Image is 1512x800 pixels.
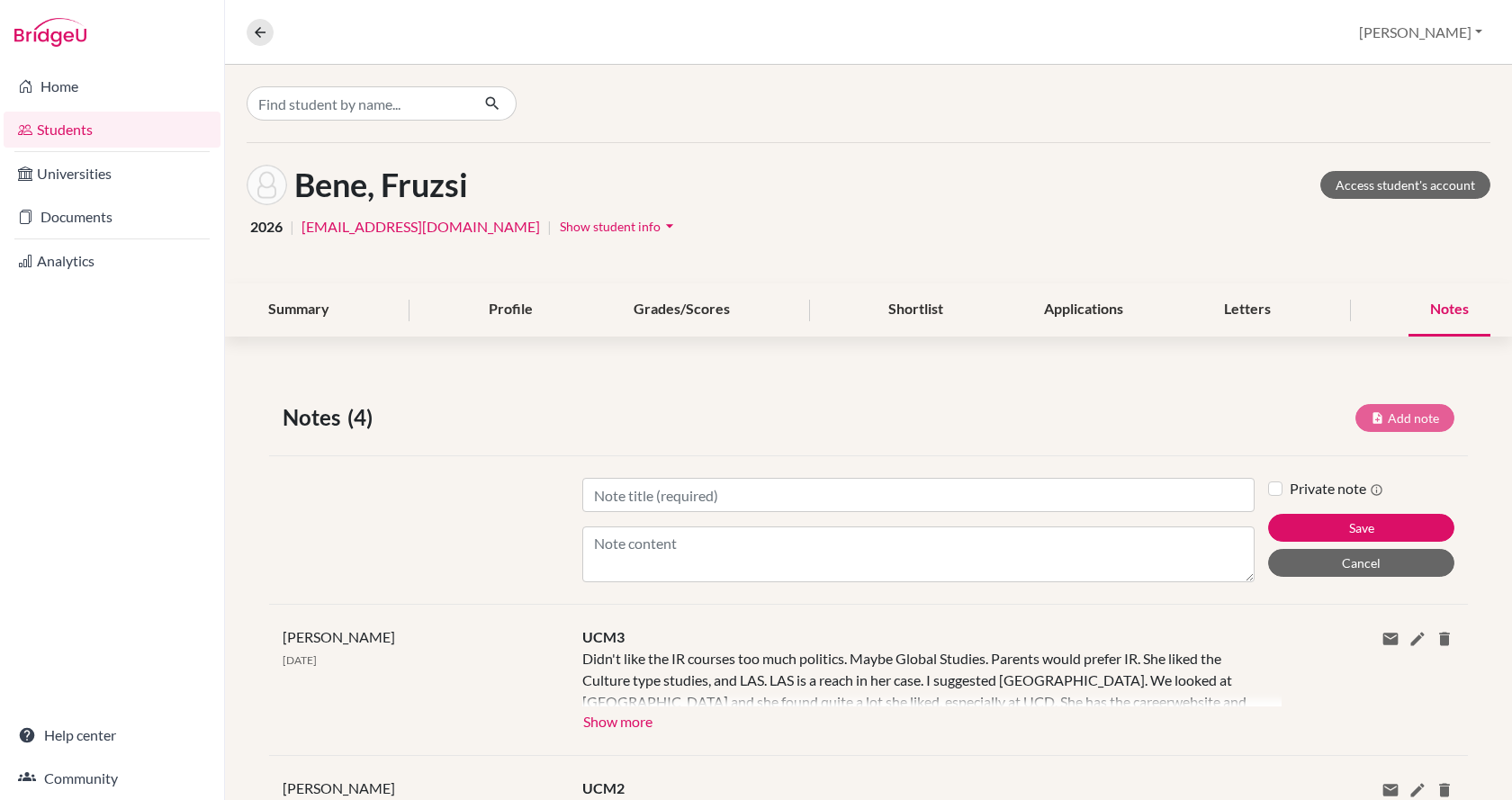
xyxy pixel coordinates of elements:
[467,283,554,337] div: Profile
[1408,283,1490,337] div: Notes
[559,212,679,240] button: Show student infoarrow_drop_down
[4,243,220,279] a: Analytics
[247,86,470,121] input: Find student by name...
[283,628,395,645] span: [PERSON_NAME]
[4,717,220,753] a: Help center
[582,648,1255,706] div: Didn't like the IR courses too much politics. Maybe Global Studies. Parents would prefer IR. She ...
[560,219,661,234] span: Show student info
[582,628,625,645] span: UCM3
[1202,283,1292,337] div: Letters
[582,478,1255,512] input: Note title (required)
[4,68,220,104] a: Home
[250,216,283,238] span: 2026
[290,216,294,238] span: |
[612,283,751,337] div: Grades/Scores
[1320,171,1490,199] a: Access student's account
[582,779,625,796] span: UCM2
[1351,15,1490,49] button: [PERSON_NAME]
[283,779,395,796] span: [PERSON_NAME]
[247,283,351,337] div: Summary
[347,401,380,434] span: (4)
[1022,283,1145,337] div: Applications
[661,217,679,235] i: arrow_drop_down
[582,706,653,733] button: Show more
[247,165,287,205] img: Fruzsi Bene's avatar
[547,216,552,238] span: |
[14,18,86,47] img: Bridge-U
[4,156,220,192] a: Universities
[867,283,965,337] div: Shortlist
[4,199,220,235] a: Documents
[283,653,317,667] span: [DATE]
[301,216,540,238] a: [EMAIL_ADDRESS][DOMAIN_NAME]
[1355,404,1454,432] button: Add note
[283,401,347,434] span: Notes
[4,760,220,796] a: Community
[294,166,468,204] h1: Bene, Fruzsi
[4,112,220,148] a: Students
[1290,478,1383,499] label: Private note
[1268,549,1454,577] button: Cancel
[1268,514,1454,542] button: Save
